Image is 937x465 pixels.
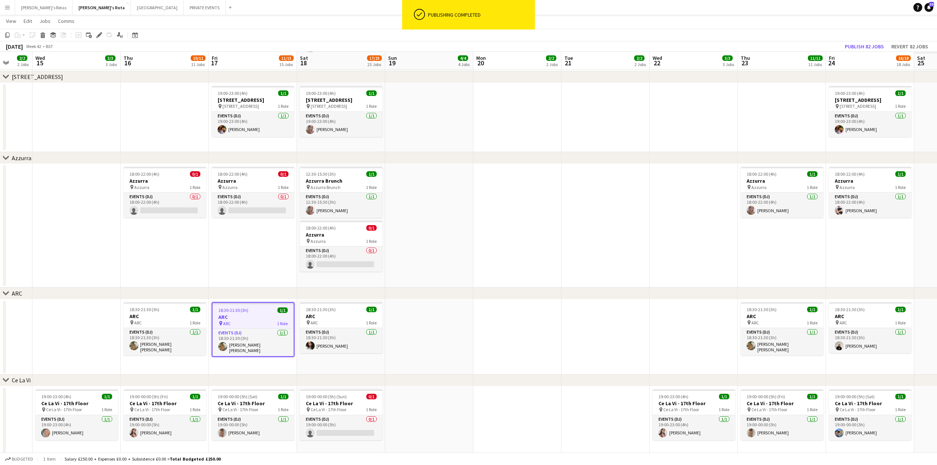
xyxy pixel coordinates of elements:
[12,73,63,80] div: [STREET_ADDRESS]
[170,456,221,462] span: Total Budgeted £250.00
[842,42,887,51] button: Publish 82 jobs
[6,43,23,50] div: [DATE]
[12,290,22,297] div: ARC
[924,3,933,12] a: 39
[21,16,35,26] a: Edit
[46,44,53,49] div: BST
[3,16,19,26] a: View
[12,376,31,384] div: Ce La Vi
[428,11,532,18] div: Publishing completed
[4,455,34,463] button: Budgeted
[58,18,75,24] span: Comms
[15,0,73,15] button: [PERSON_NAME]'s Rotas
[929,2,934,7] span: 39
[37,16,53,26] a: Jobs
[65,456,221,462] div: Salary £250.00 + Expenses £0.00 + Subsistence £0.00 =
[12,457,33,462] span: Budgeted
[24,18,32,24] span: Edit
[6,18,16,24] span: View
[39,18,51,24] span: Jobs
[184,0,226,15] button: PRIVATE EVENTS
[888,42,931,51] button: Revert 82 jobs
[131,0,184,15] button: [GEOGRAPHIC_DATA]
[12,154,31,162] div: Azzurra
[73,0,131,15] button: [PERSON_NAME]'s Rota
[55,16,77,26] a: Comms
[41,456,58,462] span: 1 item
